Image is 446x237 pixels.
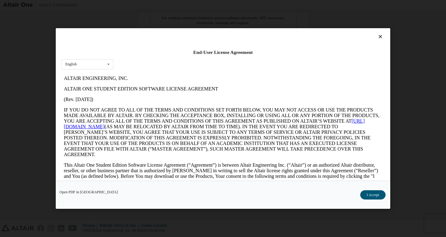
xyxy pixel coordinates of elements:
p: This Altair One Student Edition Software License Agreement (“Agreement”) is between Altair Engine... [2,89,321,117]
a: Open PDF in [GEOGRAPHIC_DATA] [59,190,118,194]
div: End-User License Agreement [61,49,385,55]
p: IF YOU DO NOT AGREE TO ALL OF THE TERMS AND CONDITIONS SET FORTH BELOW, YOU MAY NOT ACCESS OR USE... [2,34,321,84]
p: ALTAIR ONE STUDENT EDITION SOFTWARE LICENSE AGREEMENT [2,13,321,19]
a: [URL][DOMAIN_NAME] [2,45,304,56]
button: I Accept [360,190,386,200]
p: (Rev. [DATE]) [2,24,321,29]
div: English [65,62,77,66]
p: ALTAIR ENGINEERING, INC. [2,2,321,8]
